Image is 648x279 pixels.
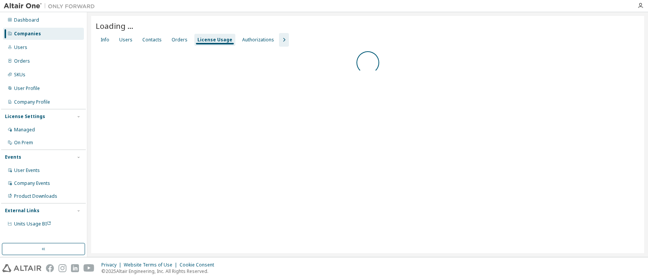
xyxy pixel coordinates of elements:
[14,193,57,199] div: Product Downloads
[4,2,99,10] img: Altair One
[14,85,40,91] div: User Profile
[142,37,162,43] div: Contacts
[5,154,21,160] div: Events
[96,20,133,31] span: Loading ...
[197,37,232,43] div: License Usage
[14,180,50,186] div: Company Events
[5,113,45,120] div: License Settings
[14,221,51,227] span: Units Usage BI
[46,264,54,272] img: facebook.svg
[14,127,35,133] div: Managed
[119,37,132,43] div: Users
[124,262,180,268] div: Website Terms of Use
[14,17,39,23] div: Dashboard
[84,264,95,272] img: youtube.svg
[71,264,79,272] img: linkedin.svg
[14,31,41,37] div: Companies
[242,37,274,43] div: Authorizations
[172,37,188,43] div: Orders
[5,208,39,214] div: External Links
[14,99,50,105] div: Company Profile
[2,264,41,272] img: altair_logo.svg
[58,264,66,272] img: instagram.svg
[180,262,219,268] div: Cookie Consent
[14,58,30,64] div: Orders
[101,268,219,274] p: © 2025 Altair Engineering, Inc. All Rights Reserved.
[14,72,25,78] div: SKUs
[101,262,124,268] div: Privacy
[14,167,40,173] div: User Events
[101,37,109,43] div: Info
[14,140,33,146] div: On Prem
[14,44,27,50] div: Users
